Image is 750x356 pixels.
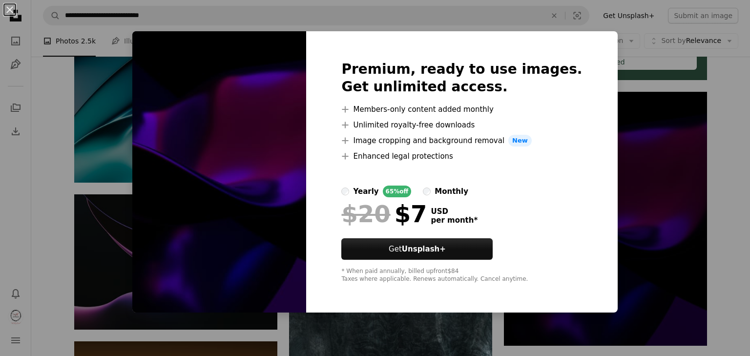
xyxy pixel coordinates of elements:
[435,186,468,197] div: monthly
[508,135,532,147] span: New
[341,135,582,147] li: Image cropping and background removal
[341,150,582,162] li: Enhanced legal protections
[402,245,446,253] strong: Unsplash+
[341,201,390,227] span: $20
[341,104,582,115] li: Members-only content added monthly
[341,119,582,131] li: Unlimited royalty-free downloads
[431,207,478,216] span: USD
[341,188,349,195] input: yearly65%off
[341,268,582,283] div: * When paid annually, billed upfront $84 Taxes where applicable. Renews automatically. Cancel any...
[423,188,431,195] input: monthly
[132,31,306,313] img: premium_photo-1673901265461-303816f49ee1
[353,186,378,197] div: yearly
[383,186,412,197] div: 65% off
[341,61,582,96] h2: Premium, ready to use images. Get unlimited access.
[431,216,478,225] span: per month *
[341,201,427,227] div: $7
[341,238,493,260] a: GetUnsplash+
